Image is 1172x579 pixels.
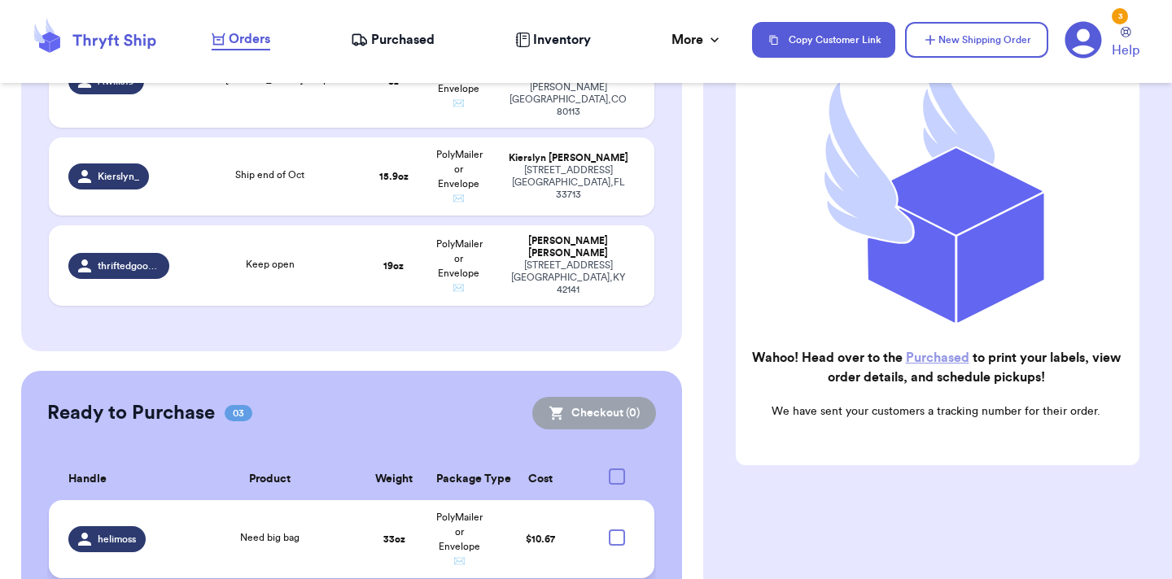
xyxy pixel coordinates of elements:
a: 3 [1065,21,1102,59]
div: [PERSON_NAME] [PERSON_NAME] [501,235,635,259]
strong: 15.9 oz [379,172,409,181]
th: Cost [492,459,589,500]
span: Ship end of Oct [235,170,304,180]
button: Copy Customer Link [752,22,895,58]
span: Inventory [533,30,591,50]
span: Orders [229,29,270,49]
a: Help [1112,27,1139,60]
p: We have sent your customers a tracking number for their order. [749,403,1123,420]
span: Kierslyn_ [98,170,139,183]
span: PolyMailer or Envelope ✉️ [436,150,483,203]
th: Weight [361,459,426,500]
strong: 19 oz [383,261,404,271]
h2: Wahoo! Head over to the to print your labels, view order details, and schedule pickups! [749,348,1123,387]
button: Checkout (0) [532,397,656,429]
span: $ 10.67 [526,534,555,544]
div: [STREET_ADDRESS] [GEOGRAPHIC_DATA] , FL 33713 [501,164,635,201]
button: New Shipping Order [905,22,1048,58]
a: Inventory [515,30,591,50]
strong: 33 oz [383,534,405,544]
a: Purchased [906,351,969,364]
div: More [671,30,723,50]
span: Help [1112,41,1139,60]
span: helimoss [98,533,136,546]
a: Purchased [351,30,435,50]
div: [STREET_ADDRESS] [GEOGRAPHIC_DATA] , KY 42141 [501,259,635,296]
h2: Ready to Purchase [47,400,215,426]
span: thriftedgoodsbyrachel [98,259,160,272]
span: PolyMailer or Envelope ✉️ [436,239,483,293]
span: Handle [68,471,107,488]
th: Product [179,459,361,500]
span: Need big bag [240,533,300,542]
span: 03 [225,405,252,421]
th: Package Type [426,459,492,500]
span: PolyMailer or Envelope ✉️ [436,512,483,566]
a: Orders [212,29,270,50]
div: Kierslyn [PERSON_NAME] [501,152,635,164]
span: Keep open [246,259,295,269]
div: [STREET_ADDRESS][PERSON_NAME] [GEOGRAPHIC_DATA] , CO 80113 [501,69,635,118]
div: 3 [1112,8,1128,24]
span: Purchased [371,30,435,50]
